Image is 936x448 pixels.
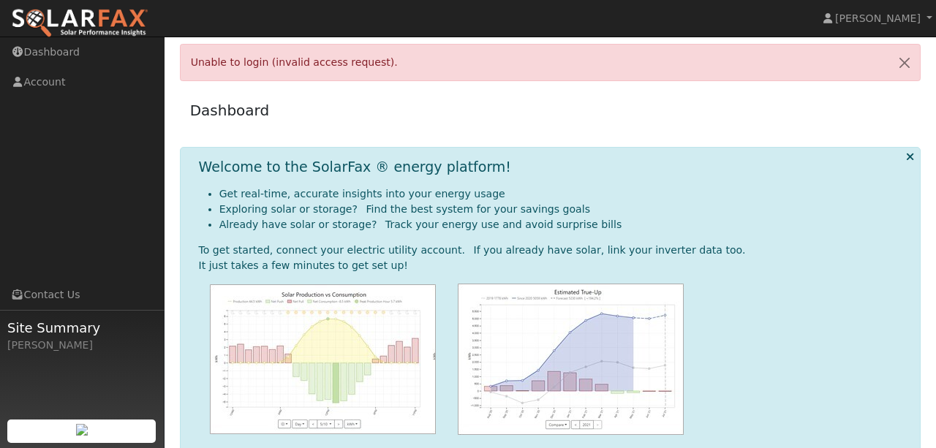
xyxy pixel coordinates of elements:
[219,202,909,217] li: Exploring solar or storage? Find the best system for your savings goals
[219,186,909,202] li: Get real-time, accurate insights into your energy usage
[11,8,148,39] img: SolarFax
[7,338,156,353] div: [PERSON_NAME]
[835,12,921,24] span: [PERSON_NAME]
[180,44,921,81] div: Unable to login (invalid access request).
[199,159,511,175] h1: Welcome to the SolarFax ® energy platform!
[7,318,156,338] span: Site Summary
[199,258,909,273] div: It just takes a few minutes to get set up!
[889,45,920,80] a: Close
[190,102,270,119] a: Dashboard
[76,424,88,436] img: retrieve
[219,217,909,232] li: Already have solar or storage? Track your energy use and avoid surprise bills
[199,243,909,258] div: To get started, connect your electric utility account. If you already have solar, link your inver...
